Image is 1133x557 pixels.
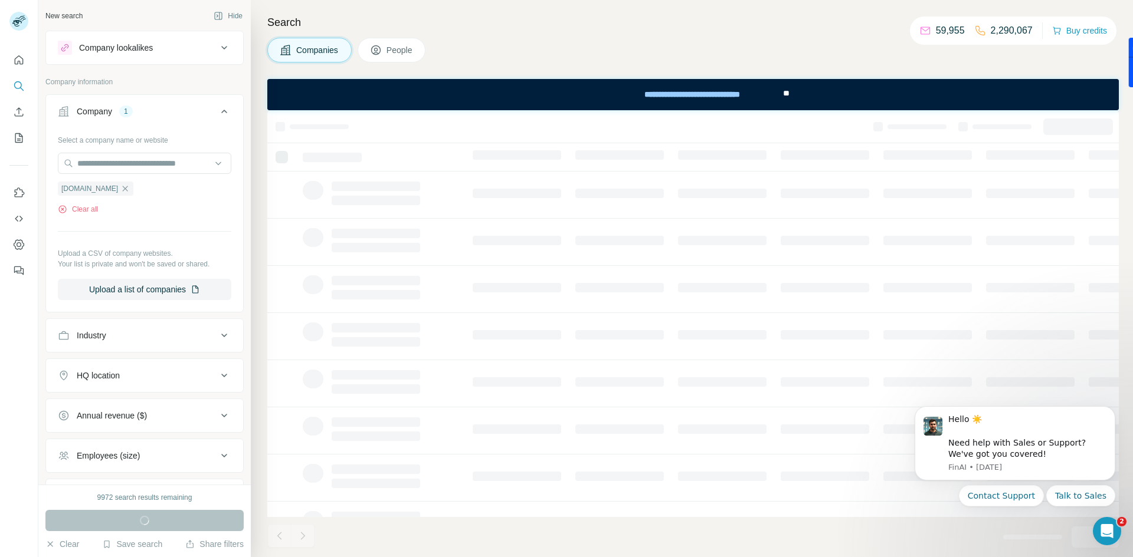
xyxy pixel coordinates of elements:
p: 59,955 [936,24,965,38]
div: 1 [119,106,133,117]
button: Quick start [9,50,28,71]
iframe: Banner [267,79,1119,110]
div: Company [77,106,112,117]
button: HQ location [46,361,243,390]
button: Use Surfe on LinkedIn [9,182,28,203]
button: Save search [102,538,162,550]
button: Company lookalikes [46,34,243,62]
iframe: Intercom notifications message [897,391,1133,551]
div: HQ location [77,370,120,381]
button: Company1 [46,97,243,130]
div: Annual revenue ($) [77,410,147,421]
span: Companies [296,44,339,56]
button: Employees (size) [46,441,243,470]
p: 2,290,067 [991,24,1033,38]
div: Company lookalikes [79,42,153,54]
button: Clear all [58,204,98,215]
button: Feedback [9,260,28,281]
button: Buy credits [1052,22,1107,39]
span: People [387,44,414,56]
button: Hide [205,7,251,25]
button: My lists [9,127,28,149]
span: 2 [1117,517,1127,526]
button: Technologies [46,482,243,510]
button: Enrich CSV [9,101,28,123]
span: [DOMAIN_NAME] [61,183,118,194]
div: New search [45,11,83,21]
div: Industry [77,329,106,341]
h4: Search [267,14,1119,31]
div: Employees (size) [77,450,140,462]
button: Industry [46,321,243,350]
iframe: Intercom live chat [1093,517,1121,545]
div: Select a company name or website [58,130,231,146]
p: Company information [45,77,244,87]
button: Upload a list of companies [58,279,231,300]
p: Upload a CSV of company websites. [58,248,231,259]
p: Your list is private and won't be saved or shared. [58,259,231,269]
button: Share filters [185,538,244,550]
div: 9972 search results remaining [97,492,192,503]
button: Clear [45,538,79,550]
button: Use Surfe API [9,208,28,229]
button: Dashboard [9,234,28,255]
button: Search [9,75,28,97]
button: Annual revenue ($) [46,401,243,430]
